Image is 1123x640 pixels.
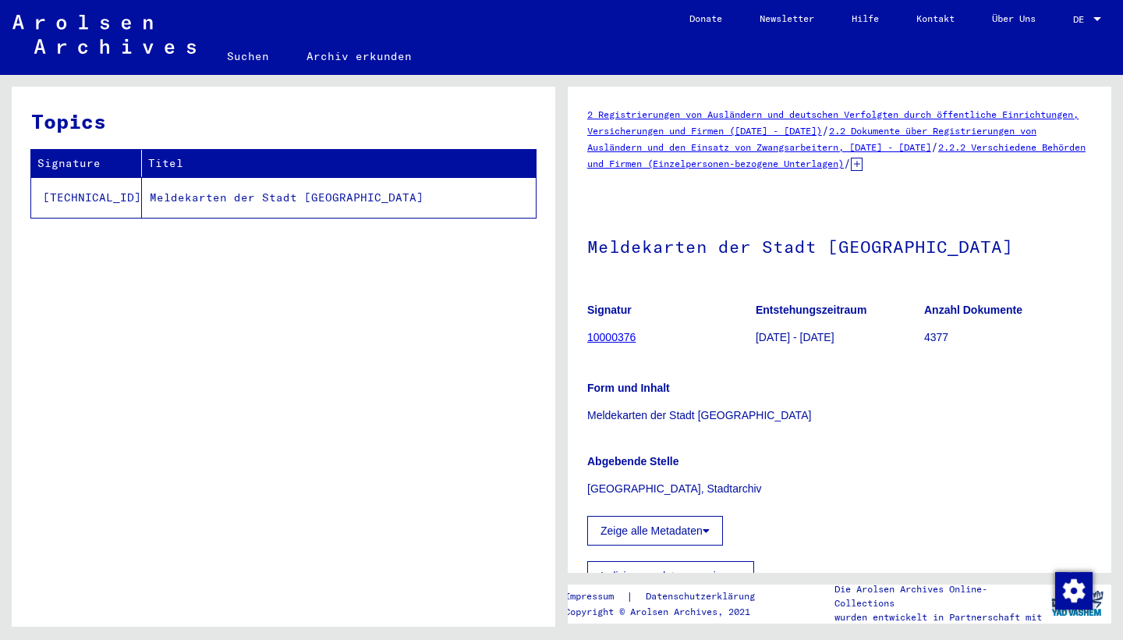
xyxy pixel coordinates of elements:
[288,37,430,75] a: Archiv erkunden
[587,382,670,394] b: Form und Inhalt
[834,610,1043,624] p: wurden entwickelt in Partnerschaft mit
[924,304,1022,316] b: Anzahl Dokumente
[756,304,866,316] b: Entstehungszeitraum
[587,331,636,343] a: 10000376
[587,108,1079,137] a: 2 Registrierungen von Ausländern und deutschen Verfolgten durch öffentliche Einrichtungen, Versic...
[587,407,1092,424] p: Meldekarten der Stadt [GEOGRAPHIC_DATA]
[834,582,1043,610] p: Die Arolsen Archives Online-Collections
[587,481,1092,497] p: [GEOGRAPHIC_DATA], Stadtarchiv
[633,588,774,605] a: Datenschutzerklärung
[822,123,829,137] span: /
[844,156,851,170] span: /
[565,605,774,619] p: Copyright © Arolsen Archives, 2021
[12,15,196,54] img: Arolsen_neg.svg
[208,37,288,75] a: Suchen
[756,329,923,346] p: [DATE] - [DATE]
[1073,14,1090,25] span: DE
[587,304,632,316] b: Signatur
[142,177,536,218] td: Meldekarten der Stadt [GEOGRAPHIC_DATA]
[587,561,754,591] button: Indizierungsdaten anzeigen
[31,106,535,137] h3: Topics
[565,588,626,605] a: Impressum
[587,455,678,468] b: Abgebende Stelle
[31,150,142,177] th: Signature
[1055,572,1093,610] img: Zustimmung ändern
[565,588,774,605] div: |
[31,177,142,218] td: [TECHNICAL_ID]
[142,150,536,177] th: Titel
[587,516,723,546] button: Zeige alle Metadaten
[1048,584,1107,623] img: yv_logo.png
[924,329,1092,346] p: 4377
[587,211,1092,279] h1: Meldekarten der Stadt [GEOGRAPHIC_DATA]
[931,140,938,154] span: /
